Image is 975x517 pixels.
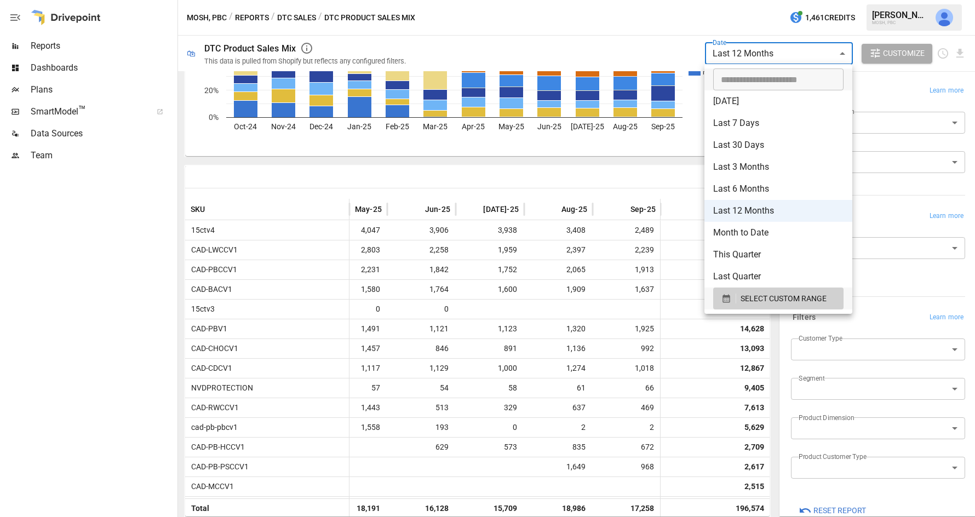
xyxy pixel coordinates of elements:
[704,222,852,244] li: Month to Date
[713,288,844,309] button: SELECT CUSTOM RANGE
[704,90,852,112] li: [DATE]
[741,292,827,306] span: SELECT CUSTOM RANGE
[704,156,852,178] li: Last 3 Months
[704,200,852,222] li: Last 12 Months
[704,178,852,200] li: Last 6 Months
[704,266,852,288] li: Last Quarter
[704,112,852,134] li: Last 7 Days
[704,134,852,156] li: Last 30 Days
[704,244,852,266] li: This Quarter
